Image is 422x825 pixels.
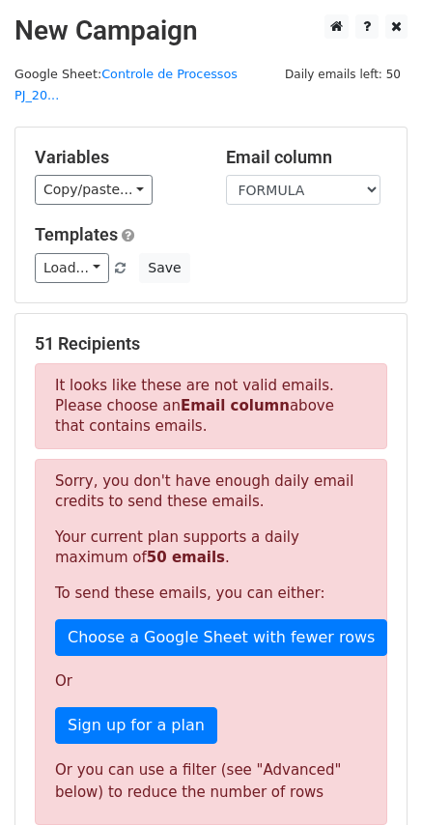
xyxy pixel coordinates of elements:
strong: 50 emails [147,549,225,566]
iframe: Chat Widget [325,732,422,825]
p: To send these emails, you can either: [55,583,367,604]
small: Google Sheet: [14,67,238,103]
p: Your current plan supports a daily maximum of . [55,527,367,568]
a: Sign up for a plan [55,707,217,744]
div: Or you can use a filter (see "Advanced" below) to reduce the number of rows [55,759,367,803]
h5: 51 Recipients [35,333,387,355]
h5: Email column [226,147,388,168]
button: Save [139,253,189,283]
a: Load... [35,253,109,283]
a: Choose a Google Sheet with fewer rows [55,619,387,656]
p: Sorry, you don't have enough daily email credits to send these emails. [55,471,367,512]
a: Daily emails left: 50 [278,67,408,81]
div: Widget de chat [325,732,422,825]
span: Daily emails left: 50 [278,64,408,85]
a: Copy/paste... [35,175,153,205]
strong: Email column [181,397,290,414]
h5: Variables [35,147,197,168]
p: Or [55,671,367,692]
p: It looks like these are not valid emails. Please choose an above that contains emails. [35,363,387,449]
a: Controle de Processos PJ_20... [14,67,238,103]
a: Templates [35,224,118,244]
h2: New Campaign [14,14,408,47]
